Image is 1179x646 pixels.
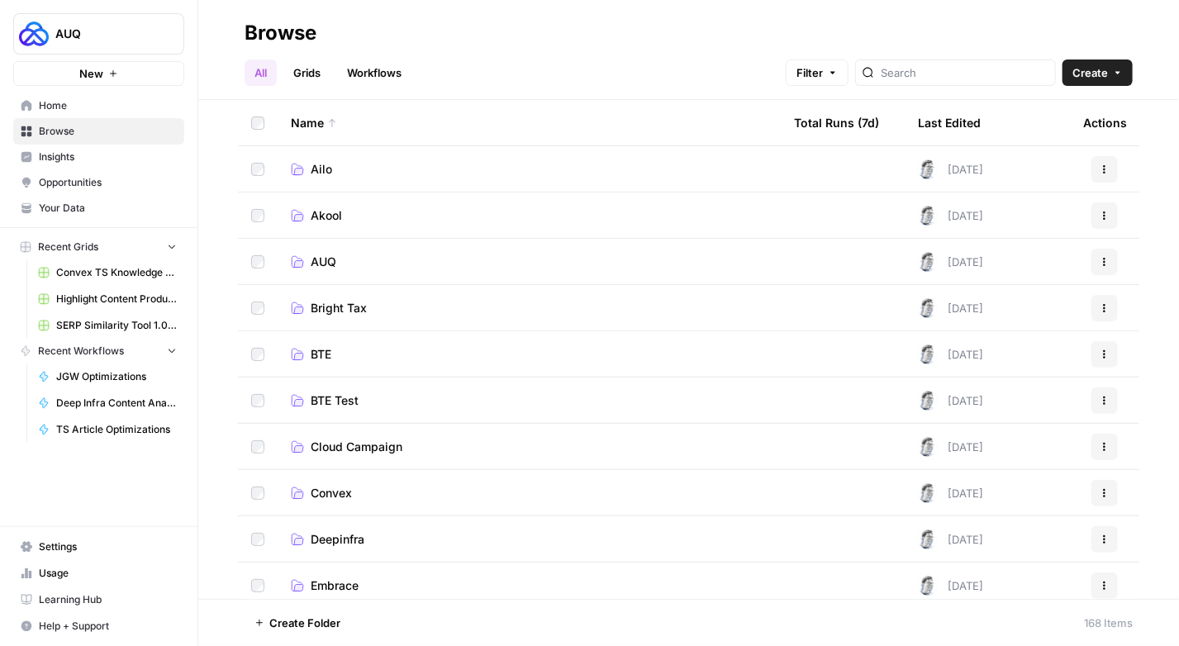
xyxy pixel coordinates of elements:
[918,530,983,549] div: [DATE]
[56,292,177,306] span: Highlight Content Production
[918,298,983,318] div: [DATE]
[31,286,184,312] a: Highlight Content Production
[13,587,184,613] a: Learning Hub
[918,530,938,549] img: 28dbpmxwbe1lgts1kkshuof3rm4g
[283,59,330,86] a: Grids
[39,98,177,113] span: Home
[291,392,768,409] a: BTE Test
[794,100,879,145] div: Total Runs (7d)
[1083,100,1127,145] div: Actions
[39,539,177,554] span: Settings
[56,318,177,333] span: SERP Similarity Tool 1.0 Grid
[291,485,768,501] a: Convex
[1084,615,1133,631] div: 168 Items
[38,344,124,359] span: Recent Workflows
[918,206,938,226] img: 28dbpmxwbe1lgts1kkshuof3rm4g
[796,64,823,81] span: Filter
[311,392,359,409] span: BTE Test
[291,100,768,145] div: Name
[291,300,768,316] a: Bright Tax
[291,254,768,270] a: AUQ
[13,144,184,170] a: Insights
[13,560,184,587] a: Usage
[56,422,177,437] span: TS Article Optimizations
[31,363,184,390] a: JGW Optimizations
[13,93,184,119] a: Home
[918,391,983,411] div: [DATE]
[918,576,938,596] img: 28dbpmxwbe1lgts1kkshuof3rm4g
[13,613,184,639] button: Help + Support
[918,159,983,179] div: [DATE]
[918,437,938,457] img: 28dbpmxwbe1lgts1kkshuof3rm4g
[881,64,1048,81] input: Search
[31,312,184,339] a: SERP Similarity Tool 1.0 Grid
[918,100,981,145] div: Last Edited
[39,124,177,139] span: Browse
[918,576,983,596] div: [DATE]
[31,259,184,286] a: Convex TS Knowledge Base Articles Grid
[19,19,49,49] img: AUQ Logo
[311,439,402,455] span: Cloud Campaign
[918,344,938,364] img: 28dbpmxwbe1lgts1kkshuof3rm4g
[39,592,177,607] span: Learning Hub
[918,206,983,226] div: [DATE]
[1063,59,1133,86] button: Create
[13,339,184,363] button: Recent Workflows
[39,150,177,164] span: Insights
[1072,64,1108,81] span: Create
[291,439,768,455] a: Cloud Campaign
[13,61,184,86] button: New
[918,483,983,503] div: [DATE]
[13,195,184,221] a: Your Data
[311,531,364,548] span: Deepinfra
[56,396,177,411] span: Deep Infra Content Analysis
[311,254,336,270] span: AUQ
[918,252,938,272] img: 28dbpmxwbe1lgts1kkshuof3rm4g
[291,161,768,178] a: Ailo
[918,159,938,179] img: 28dbpmxwbe1lgts1kkshuof3rm4g
[13,13,184,55] button: Workspace: AUQ
[918,437,983,457] div: [DATE]
[311,577,359,594] span: Embrace
[13,534,184,560] a: Settings
[918,483,938,503] img: 28dbpmxwbe1lgts1kkshuof3rm4g
[311,300,367,316] span: Bright Tax
[311,346,331,363] span: BTE
[39,175,177,190] span: Opportunities
[918,391,938,411] img: 28dbpmxwbe1lgts1kkshuof3rm4g
[56,265,177,280] span: Convex TS Knowledge Base Articles Grid
[39,619,177,634] span: Help + Support
[13,118,184,145] a: Browse
[311,485,352,501] span: Convex
[291,577,768,594] a: Embrace
[245,610,350,636] button: Create Folder
[269,615,340,631] span: Create Folder
[245,20,316,46] div: Browse
[918,298,938,318] img: 28dbpmxwbe1lgts1kkshuof3rm4g
[291,207,768,224] a: Akool
[918,252,983,272] div: [DATE]
[291,346,768,363] a: BTE
[38,240,98,254] span: Recent Grids
[39,566,177,581] span: Usage
[337,59,411,86] a: Workflows
[56,369,177,384] span: JGW Optimizations
[786,59,849,86] button: Filter
[13,235,184,259] button: Recent Grids
[918,344,983,364] div: [DATE]
[291,531,768,548] a: Deepinfra
[311,207,342,224] span: Akool
[55,26,155,42] span: AUQ
[13,169,184,196] a: Opportunities
[79,65,103,82] span: New
[39,201,177,216] span: Your Data
[311,161,332,178] span: Ailo
[31,390,184,416] a: Deep Infra Content Analysis
[31,416,184,443] a: TS Article Optimizations
[245,59,277,86] a: All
